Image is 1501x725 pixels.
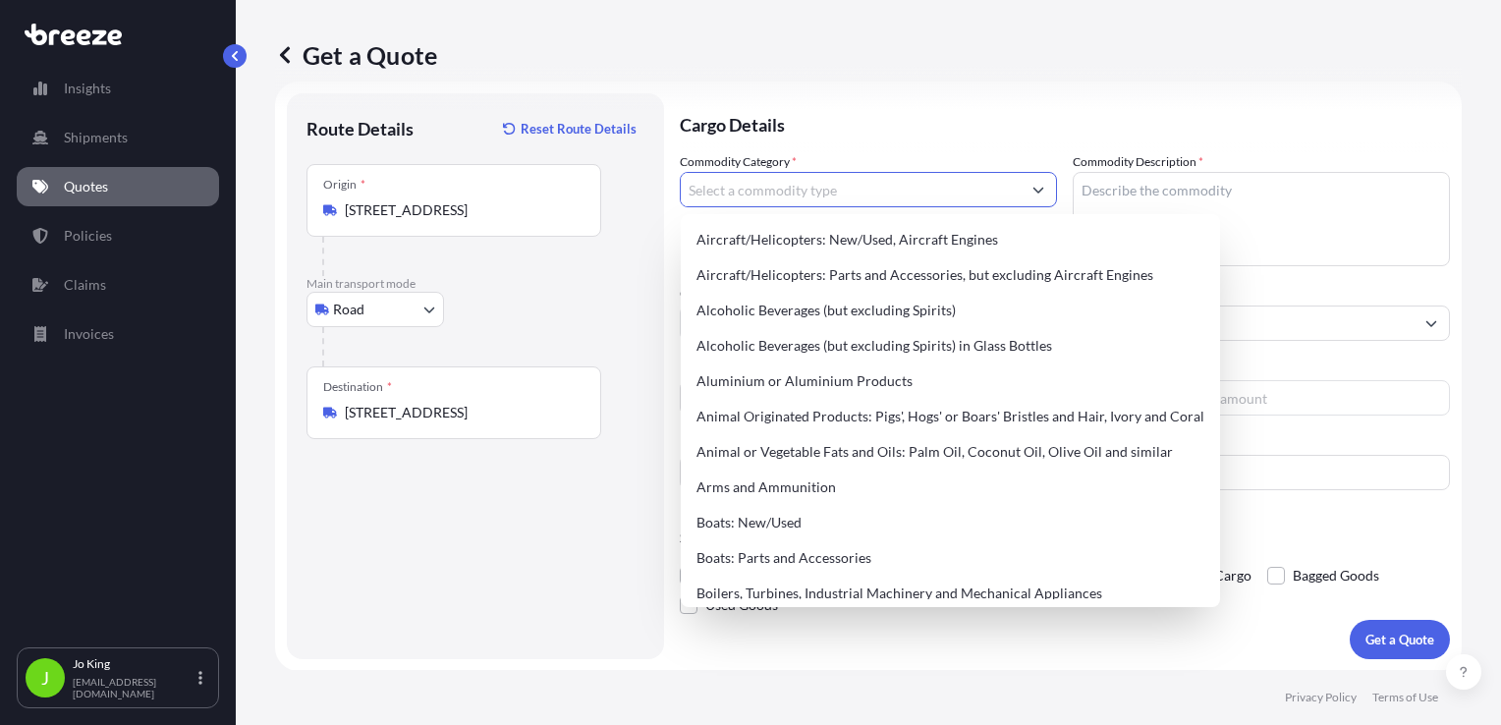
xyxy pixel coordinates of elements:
[1073,152,1203,172] label: Commodity Description
[64,275,106,295] p: Claims
[1293,561,1379,590] span: Bagged Goods
[681,172,1021,207] input: Select a commodity type
[306,292,444,327] button: Select transport
[345,403,577,422] input: Destination
[1171,380,1450,416] input: Enter amount
[689,293,1212,328] div: Alcoholic Beverages (but excluding Spirits)
[1285,690,1357,705] p: Privacy Policy
[73,676,195,699] p: [EMAIL_ADDRESS][DOMAIN_NAME]
[680,152,797,172] label: Commodity Category
[306,276,644,292] p: Main transport mode
[323,177,365,193] div: Origin
[1372,690,1438,705] p: Terms of Use
[689,540,1212,576] div: Boats: Parts and Accessories
[64,177,108,196] p: Quotes
[1021,172,1056,207] button: Show suggestions
[275,39,437,71] p: Get a Quote
[64,226,112,246] p: Policies
[689,434,1212,470] div: Animal or Vegetable Fats and Oils: Palm Oil, Coconut Oil, Olive Oil and similar
[1365,630,1434,649] p: Get a Quote
[41,668,49,688] span: J
[1414,306,1449,341] button: Show suggestions
[689,399,1212,434] div: Animal Originated Products: Pigs', Hogs' or Boars' Bristles and Hair, Ivory and Coral
[521,119,637,139] p: Reset Route Details
[689,505,1212,540] div: Boats: New/Used
[1074,306,1414,341] input: Full name
[306,117,414,140] p: Route Details
[323,379,392,395] div: Destination
[689,470,1212,505] div: Arms and Ammunition
[64,128,128,147] p: Shipments
[689,222,1212,257] div: Aircraft/Helicopters: New/Used, Aircraft Engines
[1073,361,1450,376] span: Freight Cost
[689,363,1212,399] div: Aluminium or Aluminium Products
[64,79,111,98] p: Insights
[689,257,1212,293] div: Aircraft/Helicopters: Parts and Accessories, but excluding Aircraft Engines
[345,200,577,220] input: Origin
[73,656,195,672] p: Jo King
[333,300,364,319] span: Road
[64,324,114,344] p: Invoices
[680,93,1450,152] p: Cargo Details
[689,576,1212,611] div: Boilers, Turbines, Industrial Machinery and Mechanical Appliances
[1073,455,1450,490] input: Enter name
[689,328,1212,363] div: Alcoholic Beverages (but excluding Spirits) in Glass Bottles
